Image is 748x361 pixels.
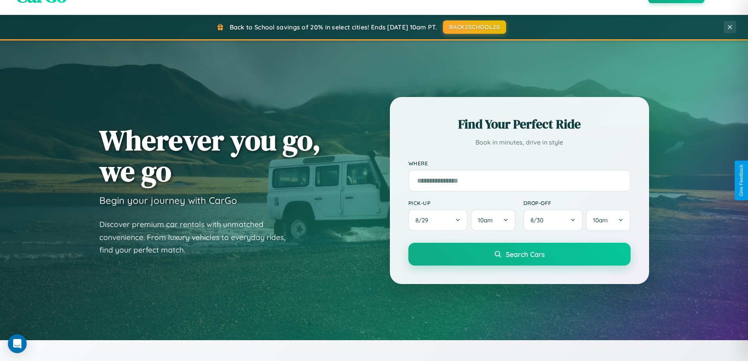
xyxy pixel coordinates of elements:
div: Give Feedback [739,165,744,196]
div: Open Intercom Messenger [8,334,27,353]
label: Drop-off [523,200,631,206]
p: Discover premium car rentals with unmatched convenience. From luxury vehicles to everyday rides, ... [99,218,296,257]
span: Back to School savings of 20% in select cities! Ends [DATE] 10am PT. [230,23,437,31]
button: 8/29 [408,209,468,231]
h2: Find Your Perfect Ride [408,115,631,133]
span: Search Cars [506,250,545,258]
label: Where [408,160,631,167]
button: 10am [586,209,630,231]
span: 10am [593,216,608,224]
label: Pick-up [408,200,516,206]
button: 8/30 [523,209,583,231]
span: 8 / 29 [415,216,432,224]
button: BACK2SCHOOL20 [443,20,506,34]
span: 8 / 30 [530,216,547,224]
p: Book in minutes, drive in style [408,137,631,148]
h1: Wherever you go, we go [99,125,321,187]
h3: Begin your journey with CarGo [99,194,237,206]
span: 10am [478,216,493,224]
button: Search Cars [408,243,631,266]
button: 10am [471,209,515,231]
